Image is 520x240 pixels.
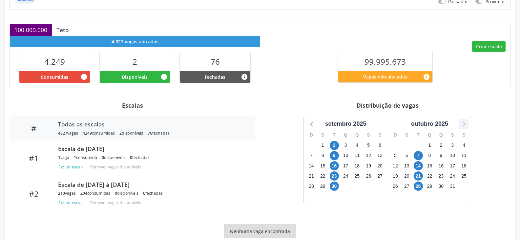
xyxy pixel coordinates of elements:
[10,102,255,109] div: Escalas
[436,141,446,150] span: quinta-feira, 2 de outubro de 2025
[119,130,143,136] div: disponíveis
[58,198,86,207] button: Excluir escala
[472,41,506,52] button: Criar escala
[425,182,434,191] span: quarta-feira, 29 de outubro de 2025
[148,130,152,136] span: 76
[363,73,407,80] span: Vagas não alocadas
[364,151,373,160] span: sexta-feira, 12 de setembro de 2025
[459,141,468,150] span: sábado, 4 de outubro de 2025
[459,171,468,181] span: sábado, 25 de outubro de 2025
[14,189,53,199] div: #2
[352,151,362,160] span: quinta-feira, 11 de setembro de 2025
[10,24,52,36] div: 100.000.000
[375,141,385,150] span: sábado, 6 de setembro de 2025
[122,74,148,80] span: Disponíveis
[340,130,351,140] div: Q
[241,73,248,80] i: Vagas alocadas e sem marcações associadas que tiveram sua disponibilidade fechada
[14,153,53,163] div: #1
[130,155,132,160] span: 0
[424,130,435,140] div: Q
[458,130,470,140] div: S
[425,171,434,181] span: quarta-feira, 22 de outubro de 2025
[425,141,434,150] span: quarta-feira, 1 de outubro de 2025
[341,151,350,160] span: quarta-feira, 10 de setembro de 2025
[10,36,260,47] div: 4.327 vagas alocadas
[318,141,327,150] span: segunda-feira, 1 de setembro de 2025
[80,190,87,196] span: 204
[83,130,92,136] span: 4249
[375,151,385,160] span: sábado, 13 de setembro de 2025
[318,182,327,191] span: segunda-feira, 29 de setembro de 2025
[58,190,65,196] span: 210
[330,171,339,181] span: terça-feira, 23 de setembro de 2025
[364,141,373,150] span: sexta-feira, 5 de setembro de 2025
[41,74,68,80] span: Consumidas
[414,171,423,181] span: terça-feira, 21 de outubro de 2025
[364,171,373,181] span: sexta-feira, 26 de setembro de 2025
[459,161,468,170] span: sábado, 18 de outubro de 2025
[160,73,168,80] i: Vagas alocadas e sem marcações associadas
[58,163,86,171] button: Excluir escala
[306,130,317,140] div: D
[102,155,104,160] span: 0
[364,161,373,170] span: sexta-feira, 19 de setembro de 2025
[401,130,412,140] div: S
[58,145,246,152] div: Escala de [DATE]
[390,130,401,140] div: D
[130,155,150,160] div: fechadas
[265,102,510,109] div: Distribuição de vagas
[436,151,446,160] span: quinta-feira, 9 de outubro de 2025
[414,151,423,160] span: terça-feira, 7 de outubro de 2025
[448,141,457,150] span: sexta-feira, 3 de outubro de 2025
[448,182,457,191] span: sexta-feira, 31 de outubro de 2025
[352,141,362,150] span: quinta-feira, 4 de setembro de 2025
[307,182,316,191] span: domingo, 28 de setembro de 2025
[330,141,339,150] span: terça-feira, 2 de setembro de 2025
[307,151,316,160] span: domingo, 7 de setembro de 2025
[322,120,369,128] div: setembro 2025
[402,161,411,170] span: segunda-feira, 13 de outubro de 2025
[307,161,316,170] span: domingo, 14 de setembro de 2025
[307,171,316,181] span: domingo, 21 de setembro de 2025
[375,171,385,181] span: sábado, 27 de setembro de 2025
[459,151,468,160] span: sábado, 11 de outubro de 2025
[115,190,138,196] div: disponíveis
[44,56,65,67] span: 4.249
[74,155,97,160] div: consumida
[402,171,411,181] span: segunda-feira, 20 de outubro de 2025
[83,130,115,136] div: consumidas
[102,155,125,160] div: disponíveis
[425,151,434,160] span: quarta-feira, 8 de outubro de 2025
[119,130,122,136] span: 2
[352,171,362,181] span: quinta-feira, 25 de setembro de 2025
[414,182,423,191] span: terça-feira, 28 de outubro de 2025
[436,182,446,191] span: quinta-feira, 30 de outubro de 2025
[351,130,363,140] div: Q
[318,171,327,181] span: segunda-feira, 22 de setembro de 2025
[318,151,327,160] span: segunda-feira, 8 de setembro de 2025
[330,151,339,160] span: terça-feira, 9 de setembro de 2025
[414,161,423,170] span: terça-feira, 14 de outubro de 2025
[58,181,246,188] div: Escala de [DATE] à [DATE]
[330,182,339,191] span: terça-feira, 30 de setembro de 2025
[58,155,69,160] div: vaga
[341,141,350,150] span: quarta-feira, 3 de setembro de 2025
[391,161,400,170] span: domingo, 12 de outubro de 2025
[58,130,78,136] div: vagas
[80,190,110,196] div: consumidas
[205,74,225,80] span: Fechadas
[328,130,340,140] div: T
[317,130,328,140] div: S
[133,56,137,67] span: 2
[341,171,350,181] span: quarta-feira, 24 de setembro de 2025
[224,224,296,238] div: Nenhuma vaga encontrada
[448,161,457,170] span: sexta-feira, 17 de outubro de 2025
[423,73,430,80] i: Quantidade de vagas restantes do teto de vagas
[58,190,76,196] div: vagas
[402,151,411,160] span: segunda-feira, 6 de outubro de 2025
[143,190,163,196] div: fechadas
[435,130,447,140] div: Q
[391,182,400,191] span: domingo, 26 de outubro de 2025
[436,161,446,170] span: quinta-feira, 16 de outubro de 2025
[14,123,53,133] div: #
